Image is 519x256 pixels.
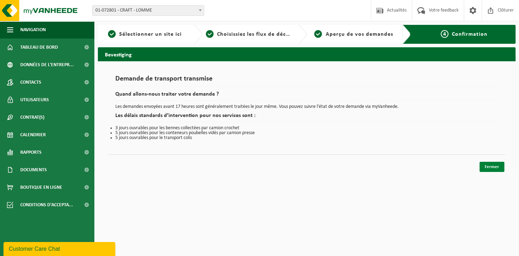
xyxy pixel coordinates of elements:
[119,32,182,37] span: Sélectionner un site ici
[115,104,498,109] p: Les demandes envoyées avant 17 heures sont généralement traitées le jour même. Vous pouvez suivre...
[325,32,393,37] span: Aperçu de vos demandes
[20,39,58,56] span: Tableau de bord
[206,30,293,39] a: 2Choisissiez les flux de déchets et récipients
[441,30,448,38] span: 4
[20,91,49,109] span: Utilisateurs
[310,30,397,39] a: 3Aperçu de vos demandes
[217,32,333,37] span: Choisissiez les flux de déchets et récipients
[115,126,498,131] li: 3 jours ouvrables pour les bennes collectées par camion crochet
[20,56,74,74] span: Données de l'entrepr...
[92,5,204,16] span: 01-072801 - CRAFT - LOMME
[452,32,488,37] span: Confirmation
[3,241,117,256] iframe: chat widget
[93,6,204,15] span: 01-072801 - CRAFT - LOMME
[20,161,47,179] span: Documents
[115,113,498,122] h2: Les délais standards d’intervention pour nos services sont :
[115,75,498,86] h1: Demande de transport transmise
[20,144,42,161] span: Rapports
[20,179,62,196] span: Boutique en ligne
[115,131,498,136] li: 5 jours ouvrables pour les conteneurs poubelles vidés par camion presse
[20,126,46,144] span: Calendrier
[115,91,498,101] h2: Quand allons-nous traiter votre demande ?
[314,30,322,38] span: 3
[206,30,214,38] span: 2
[20,196,73,214] span: Conditions d'accepta...
[115,136,498,140] li: 5 jours ouvrables pour le transport colis
[20,109,44,126] span: Contrat(s)
[480,162,504,172] a: Fermer
[101,30,188,39] a: 1Sélectionner un site ici
[108,30,116,38] span: 1
[98,47,516,61] h2: Bevestiging
[20,21,46,39] span: Navigation
[20,74,41,91] span: Contacts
